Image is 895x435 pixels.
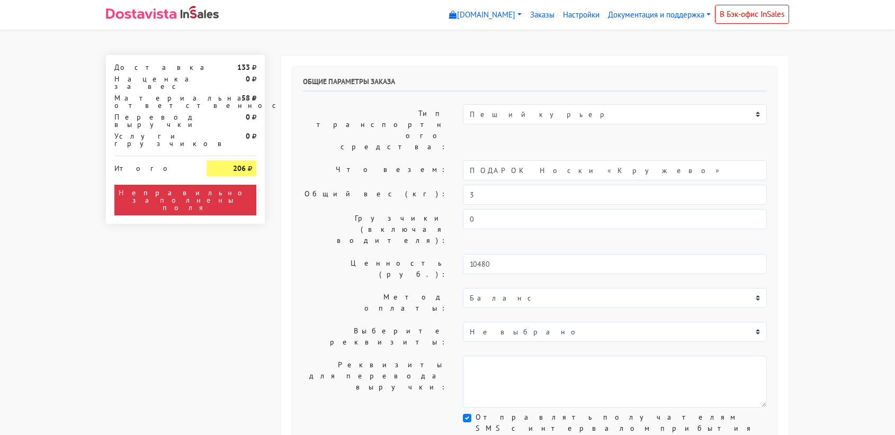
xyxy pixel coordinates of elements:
div: Услуги грузчиков [106,132,199,147]
div: Материальная ответственность [106,94,199,109]
label: Ценность (руб.): [295,254,455,284]
label: Общий вес (кг): [295,185,455,205]
img: InSales [181,6,219,19]
a: Заказы [526,5,559,25]
label: Метод оплаты: [295,288,455,318]
div: Неправильно заполнены поля [114,185,256,215]
a: Документация и поддержка [604,5,715,25]
strong: 0 [246,112,250,122]
strong: 133 [237,62,250,72]
strong: 0 [246,74,250,84]
img: Dostavista - срочная курьерская служба доставки [106,8,176,19]
strong: 58 [241,93,250,103]
label: Грузчики (включая водителя): [295,209,455,250]
label: Реквизиты для перевода выручки: [295,356,455,407]
div: Наценка за вес [106,75,199,90]
div: Итого [114,160,191,172]
label: Тип транспортного средства: [295,104,455,156]
a: В Бэк-офис InSales [715,5,789,24]
strong: 206 [233,164,246,173]
label: Выберите реквизиты: [295,322,455,351]
h6: Общие параметры заказа [303,77,767,92]
strong: 0 [246,131,250,141]
div: Перевод выручки [106,113,199,128]
a: [DOMAIN_NAME] [445,5,526,25]
a: Настройки [559,5,604,25]
div: Доставка [106,64,199,71]
label: Что везем: [295,160,455,180]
